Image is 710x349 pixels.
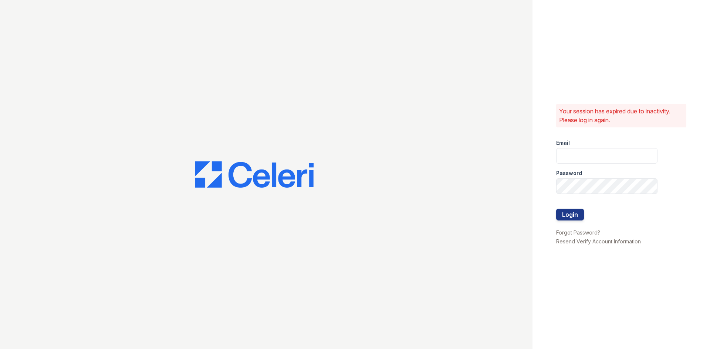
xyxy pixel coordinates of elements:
[556,209,584,220] button: Login
[556,238,641,244] a: Resend Verify Account Information
[556,139,570,147] label: Email
[559,107,683,124] p: Your session has expired due to inactivity. Please log in again.
[195,161,314,188] img: CE_Logo_Blue-a8612792a0a2168367f1c8372b55b34899dd931a85d93a1a3d3e32e68fde9ad4.png
[556,229,600,236] a: Forgot Password?
[556,170,582,177] label: Password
